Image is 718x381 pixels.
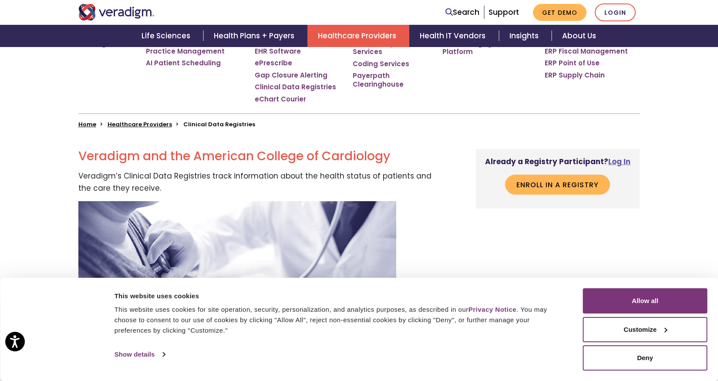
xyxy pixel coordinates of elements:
[78,149,434,164] h2: Veradigm and the American College of Cardiology
[545,47,628,56] a: ERP Fiscal Management
[545,71,605,80] a: ERP Supply Chain
[442,39,532,56] a: Patient Engagement Platform
[108,120,172,128] a: Healthcare Providers
[255,47,301,56] a: EHR Software
[255,83,336,91] a: Clinical Data Registries
[545,59,600,67] a: ERP Point of Use
[552,25,607,47] a: About Us
[499,25,552,47] a: Insights
[409,25,499,47] a: Health IT Vendors
[353,60,409,68] a: Coding Services
[583,317,708,342] button: Customize
[78,201,396,369] img: Doctor using a sethoscope on patient's chest with Veradigm and American College of Cardiology log...
[78,170,434,194] p: Veradigm’s Clinical Data Registries track information about the health status of patients and the...
[469,306,516,313] a: Privacy Notice
[131,25,203,47] a: Life Sciences
[255,95,306,104] a: eChart Courier
[485,156,630,167] strong: Already a Registry Participant?
[489,7,519,17] a: Support
[583,288,708,314] button: Allow all
[533,4,587,21] a: Get Demo
[115,304,563,336] div: This website uses cookies for site operation, security, personalization, and analytics purposes, ...
[583,345,708,371] button: Deny
[255,71,327,80] a: Gap Closure Alerting
[595,3,636,21] a: Login
[353,71,429,88] a: Payerpath Clearinghouse
[146,59,221,67] a: AI Patient Scheduling
[146,47,225,56] a: Practice Management
[505,175,610,195] a: ENROLL IN A REGISTRY
[608,156,630,167] a: Log In
[78,120,96,128] a: Home
[115,348,165,361] a: Show details
[353,39,429,56] a: Revenue Cycle Services
[78,4,155,20] img: Veradigm logo
[307,25,409,47] a: Healthcare Providers
[203,25,307,47] a: Health Plans + Payers
[115,291,563,301] div: This website uses cookies
[445,7,479,18] a: Search
[255,59,292,67] a: ePrescribe
[78,39,133,48] a: Veradigm Suite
